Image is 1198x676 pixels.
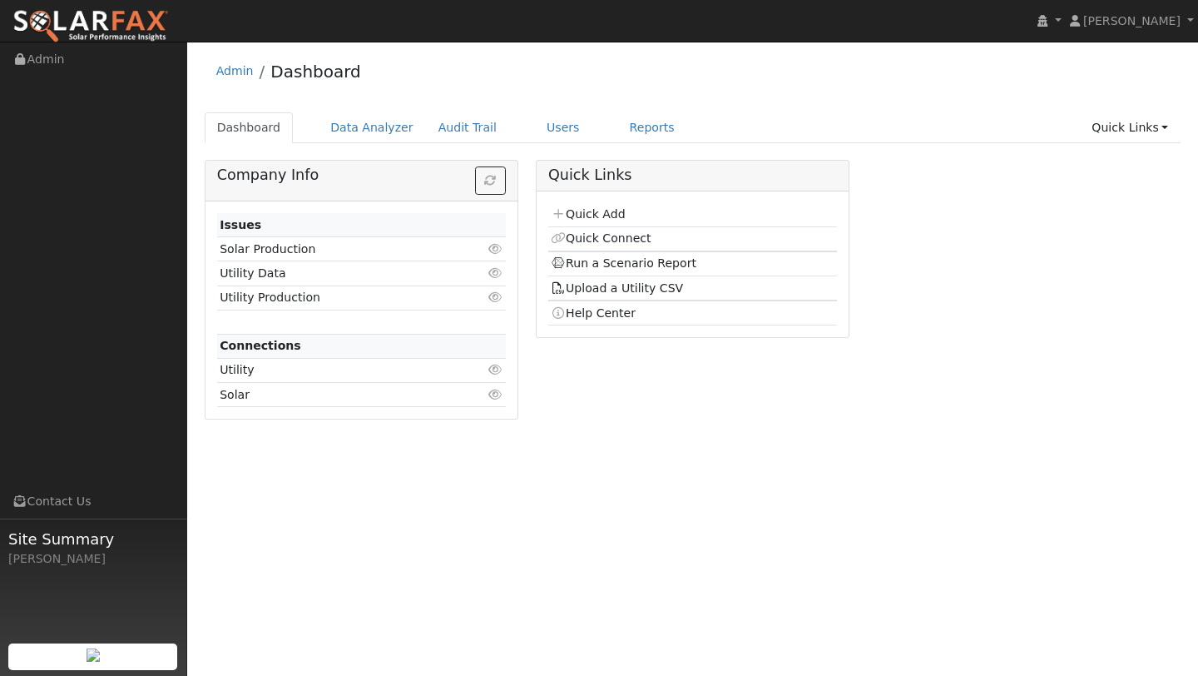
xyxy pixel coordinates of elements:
i: Click to view [488,267,503,279]
strong: Issues [220,218,261,231]
a: Audit Trail [426,112,509,143]
td: Solar Production [217,237,459,261]
a: Reports [617,112,687,143]
i: Click to view [488,364,503,375]
span: [PERSON_NAME] [1083,14,1181,27]
a: Run a Scenario Report [551,256,696,270]
a: Help Center [551,306,636,320]
td: Utility Production [217,286,459,310]
td: Utility Data [217,261,459,286]
a: Users [534,112,592,143]
a: Admin [216,64,254,77]
a: Dashboard [205,112,294,143]
img: retrieve [87,649,100,662]
a: Quick Connect [551,231,651,245]
i: Click to view [488,243,503,255]
strong: Connections [220,339,301,352]
div: [PERSON_NAME] [8,550,178,568]
span: Site Summary [8,528,178,550]
h5: Quick Links [548,167,837,184]
h5: Company Info [217,167,506,184]
i: Click to view [488,389,503,400]
a: Quick Links [1079,112,1181,143]
a: Dashboard [270,62,361,82]
a: Upload a Utility CSV [551,281,683,295]
a: Quick Add [551,207,625,221]
td: Utility [217,358,459,382]
img: SolarFax [12,9,169,44]
a: Data Analyzer [318,112,426,143]
td: Solar [217,383,459,407]
i: Click to view [488,291,503,303]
